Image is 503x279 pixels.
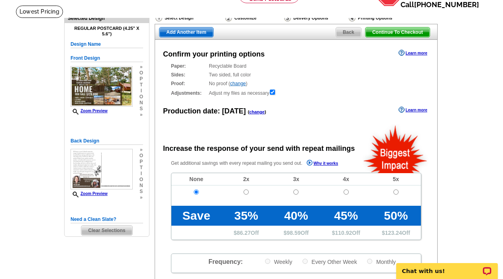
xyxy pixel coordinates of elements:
[140,159,143,165] span: p
[391,254,503,279] iframe: LiveChat chat widget
[321,173,371,185] td: 4x
[371,226,421,240] td: $ Off
[367,259,372,264] input: Monthly
[336,27,362,37] a: Back
[71,41,143,48] h5: Design Name
[371,173,421,185] td: 5x
[171,80,421,87] div: No proof ( )
[171,71,421,78] div: Two sided, full color
[71,66,133,107] img: small-thumb.jpg
[140,64,143,70] span: »
[221,206,271,226] td: 35%
[271,226,321,240] td: $ Off
[230,81,246,86] a: change
[287,230,301,236] span: 98.59
[224,14,283,22] div: Customize
[163,106,266,117] div: Production date:
[248,109,266,114] span: ( )
[171,89,421,97] div: Adjust my files as necessary
[399,107,427,113] a: Learn more
[401,0,479,9] span: Call
[140,82,143,88] span: t
[302,258,357,265] label: Every Other Week
[140,70,143,76] span: o
[271,173,321,185] td: 3x
[335,230,352,236] span: 110.92
[171,62,421,70] div: Recyclable Board
[140,76,143,82] span: p
[264,258,293,265] label: Weekly
[283,14,348,24] div: Delivery Options
[221,173,271,185] td: 2x
[321,226,371,240] td: $ Off
[140,189,143,195] span: s
[140,88,143,94] span: i
[365,27,430,37] span: Continue To Checkout
[71,216,143,223] h5: Need a Clean Slate?
[65,14,149,22] div: Selected Design
[155,14,162,21] img: Select Design
[140,153,143,159] span: o
[140,147,143,153] span: »
[71,26,143,36] h4: Regular Postcard (4.25" x 5.6")
[140,106,143,112] span: s
[140,177,143,183] span: o
[71,149,133,190] img: small-thumb.jpg
[225,14,232,21] img: Customize
[371,206,421,226] td: 50%
[366,258,396,265] label: Monthly
[171,62,206,70] strong: Paper:
[140,195,143,201] span: »
[271,206,321,226] td: 40%
[363,124,428,173] img: biggestImpact.png
[140,165,143,171] span: t
[140,171,143,177] span: i
[208,258,243,265] span: Frequency:
[249,109,265,114] a: change
[81,226,132,235] span: Clear Selections
[163,49,265,60] div: Confirm your printing options
[222,107,246,115] span: [DATE]
[303,259,308,264] input: Every Other Week
[171,71,206,78] strong: Sides:
[336,27,361,37] span: Back
[71,191,108,196] a: Zoom Preview
[349,14,356,21] img: Printing Options & Summary
[399,50,427,56] a: Learn more
[171,206,221,226] td: Save
[140,112,143,118] span: »
[71,55,143,62] h5: Front Design
[171,80,206,87] strong: Proof:
[140,100,143,106] span: n
[171,173,221,185] td: None
[237,230,251,236] span: 86.27
[385,230,402,236] span: 123.24
[284,14,291,21] img: Delivery Options
[140,94,143,100] span: o
[71,137,143,145] h5: Back Design
[140,183,143,189] span: n
[171,159,355,168] p: Get additional savings with every repeat mailing you send out.
[163,143,355,154] div: Increase the response of your send with repeat mailings
[321,206,371,226] td: 45%
[414,0,479,9] a: [PHONE_NUMBER]
[171,90,206,97] strong: Adjustments:
[71,109,108,113] a: Zoom Preview
[265,259,270,264] input: Weekly
[348,14,418,24] div: Printing Options
[221,226,271,240] td: $ Off
[307,160,338,168] a: Why it works
[155,14,224,24] div: Select Design
[159,27,213,37] a: Add Another Item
